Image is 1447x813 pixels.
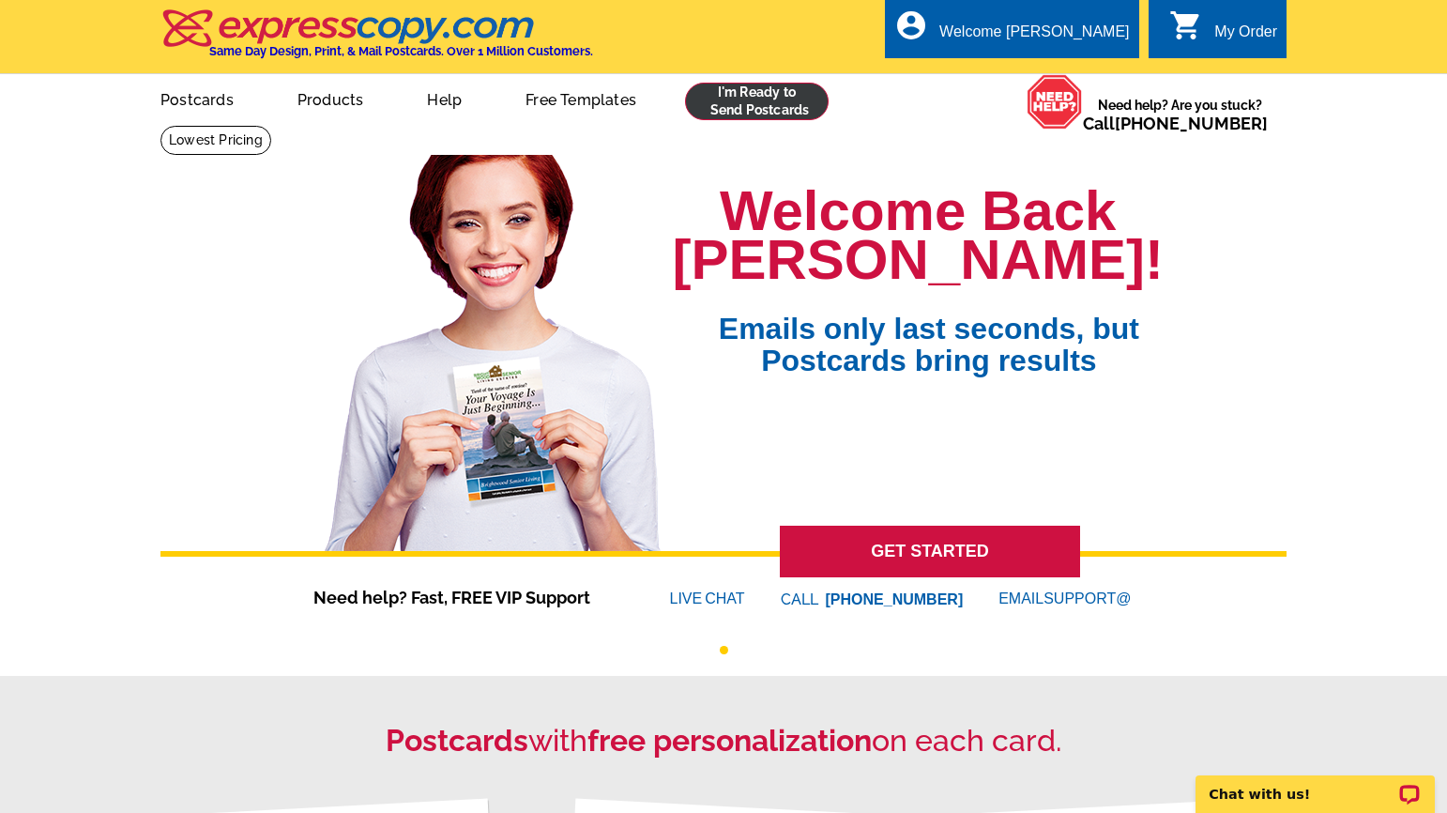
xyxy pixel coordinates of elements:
[130,76,264,120] a: Postcards
[587,723,872,758] strong: free personalization
[160,23,593,58] a: Same Day Design, Print, & Mail Postcards. Over 1 Million Customers.
[313,140,673,551] img: welcome-back-logged-in.png
[313,585,614,610] span: Need help? Fast, FREE VIP Support
[267,76,394,120] a: Products
[160,723,1287,759] h2: with on each card.
[495,76,666,120] a: Free Templates
[1027,74,1083,130] img: help
[720,646,728,654] button: 1 of 1
[1115,114,1268,133] a: [PHONE_NUMBER]
[1083,114,1268,133] span: Call
[1043,588,1134,610] font: SUPPORT@
[1169,8,1203,42] i: shopping_cart
[939,23,1129,50] div: Welcome [PERSON_NAME]
[694,284,1164,376] span: Emails only last seconds, but Postcards bring results
[670,588,706,610] font: LIVE
[386,723,528,758] strong: Postcards
[1183,754,1447,813] iframe: LiveChat chat widget
[397,76,492,120] a: Help
[1083,96,1277,133] span: Need help? Are you stuck?
[894,8,928,42] i: account_circle
[1169,21,1277,44] a: shopping_cart My Order
[209,44,593,58] h4: Same Day Design, Print, & Mail Postcards. Over 1 Million Customers.
[780,526,1080,577] a: GET STARTED
[673,187,1164,284] h1: Welcome Back [PERSON_NAME]!
[1214,23,1277,50] div: My Order
[670,591,745,606] a: LIVECHAT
